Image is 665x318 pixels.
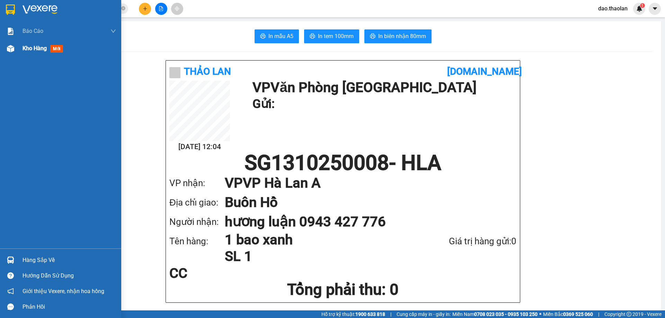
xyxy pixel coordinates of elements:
[23,255,116,265] div: Hàng sắp về
[225,248,412,265] h1: SL 1
[169,176,225,190] div: VP nhận:
[474,311,538,317] strong: 0708 023 035 - 0935 103 250
[640,3,645,8] sup: 1
[23,45,47,52] span: Kho hàng
[593,4,633,13] span: dao.thaolan
[225,231,412,248] h1: 1 bao xanh
[370,33,375,40] span: printer
[364,29,432,43] button: printerIn biên nhận 80mm
[143,6,148,11] span: plus
[7,303,14,310] span: message
[7,256,14,264] img: warehouse-icon
[121,6,125,10] span: close-circle
[447,66,522,77] b: [DOMAIN_NAME]
[121,6,125,12] span: close-circle
[268,32,293,40] span: In mẫu A5
[563,311,593,317] strong: 0369 525 060
[252,81,513,94] h1: VP Văn Phòng [GEOGRAPHIC_DATA]
[169,215,225,229] div: Người nhận:
[543,310,593,318] span: Miền Bắc
[652,6,658,12] span: caret-down
[355,311,385,317] strong: 1900 633 818
[310,33,315,40] span: printer
[7,28,14,35] img: solution-icon
[175,6,179,11] span: aim
[7,272,14,279] span: question-circle
[169,234,225,248] div: Tên hàng:
[397,310,451,318] span: Cung cấp máy in - giấy in:
[321,310,385,318] span: Hỗ trợ kỹ thuật:
[225,193,503,212] h1: Buôn Hồ
[636,6,642,12] img: icon-new-feature
[539,313,541,316] span: ⚪️
[139,3,151,15] button: plus
[110,28,116,34] span: down
[225,173,503,193] h1: VP VP Hà Lan A
[171,3,183,15] button: aim
[641,3,644,8] span: 1
[169,280,516,299] h1: Tổng phải thu: 0
[452,310,538,318] span: Miền Nam
[378,32,426,40] span: In biên nhận 80mm
[169,153,516,173] h1: SG1310250008 - HLA
[598,310,599,318] span: |
[252,94,513,113] h1: Gửi:
[23,271,116,281] div: Hướng dẫn sử dụng
[169,266,284,280] div: CC
[412,234,516,248] div: Giá trị hàng gửi: 0
[3,51,80,61] li: In ngày: 12:04 13/10
[225,212,503,231] h1: hương luận 0943 427 776
[390,310,391,318] span: |
[7,288,14,294] span: notification
[260,33,266,40] span: printer
[318,32,354,40] span: In tem 100mm
[255,29,299,43] button: printerIn mẫu A5
[23,27,43,35] span: Báo cáo
[155,3,167,15] button: file-add
[649,3,661,15] button: caret-down
[304,29,359,43] button: printerIn tem 100mm
[6,4,15,15] img: logo-vxr
[23,302,116,312] div: Phản hồi
[184,66,231,77] b: Thảo Lan
[169,196,225,210] div: Địa chỉ giao:
[627,312,631,317] span: copyright
[23,287,104,296] span: Giới thiệu Vexere, nhận hoa hồng
[7,45,14,52] img: warehouse-icon
[169,141,230,153] h2: [DATE] 12:04
[3,42,80,51] li: Thảo Lan
[159,6,163,11] span: file-add
[50,45,63,53] span: mới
